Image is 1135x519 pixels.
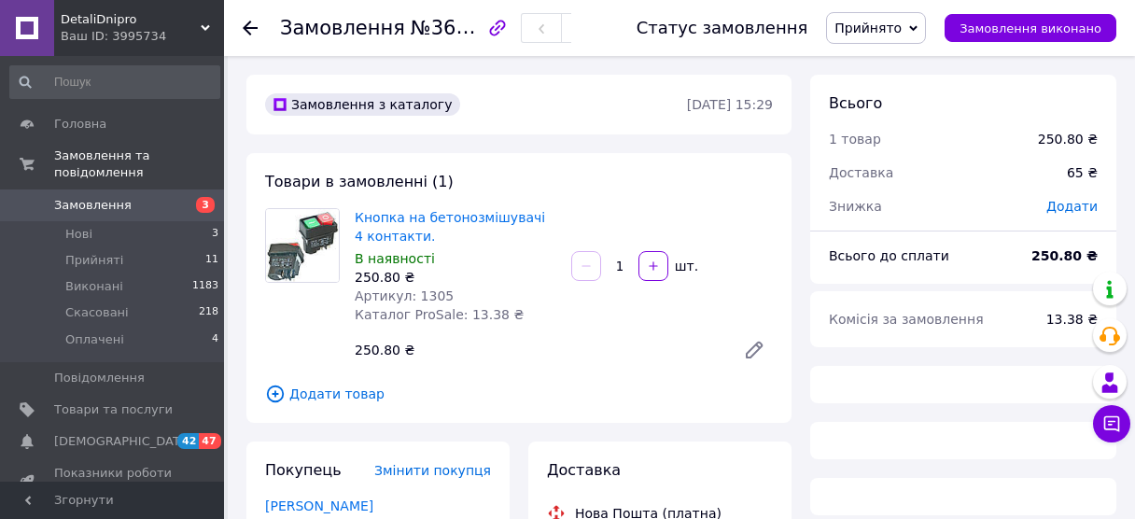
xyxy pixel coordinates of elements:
span: 1 товар [829,132,881,147]
span: 1183 [192,278,218,295]
span: Оплачені [65,331,124,348]
span: №365854011 [411,16,543,39]
span: Скасовані [65,304,129,321]
div: Статус замовлення [637,19,808,37]
span: Замовлення [280,17,405,39]
span: 47 [199,433,220,449]
span: Додати товар [265,384,773,404]
span: 4 [212,331,218,348]
a: [PERSON_NAME] [265,498,373,513]
button: Чат з покупцем [1093,405,1130,442]
span: Всього до сплати [829,248,949,263]
input: Пошук [9,65,220,99]
div: Замовлення з каталогу [265,93,460,116]
span: Змінити покупця [374,463,491,478]
a: Редагувати [736,331,773,369]
span: DetaliDnipro [61,11,201,28]
span: Прийняті [65,252,123,269]
span: 13.38 ₴ [1046,312,1098,327]
span: 42 [177,433,199,449]
span: 3 [196,197,215,213]
div: 250.80 ₴ [355,268,556,287]
div: 65 ₴ [1056,152,1109,193]
div: 250.80 ₴ [347,337,728,363]
span: Додати [1046,199,1098,214]
span: Артикул: 1305 [355,288,454,303]
div: Ваш ID: 3995734 [61,28,224,45]
span: В наявності [355,251,435,266]
span: Головна [54,116,106,133]
span: Доставка [547,461,621,479]
div: 250.80 ₴ [1038,130,1098,148]
span: Замовлення [54,197,132,214]
span: Товари в замовленні (1) [265,173,454,190]
button: Замовлення виконано [945,14,1116,42]
img: Кнопка на бетонозмішувачі 4 контакти. [266,209,339,282]
span: Комісія за замовлення [829,312,984,327]
span: 3 [212,226,218,243]
a: Кнопка на бетонозмішувачі 4 контакти. [355,210,545,244]
span: Замовлення та повідомлення [54,147,224,181]
span: Повідомлення [54,370,145,386]
div: шт. [670,257,700,275]
span: 218 [199,304,218,321]
span: Замовлення виконано [960,21,1101,35]
span: 11 [205,252,218,269]
span: Виконані [65,278,123,295]
span: Товари та послуги [54,401,173,418]
span: Знижка [829,199,882,214]
span: Показники роботи компанії [54,465,173,498]
span: Покупець [265,461,342,479]
b: 250.80 ₴ [1031,248,1098,263]
span: Доставка [829,165,893,180]
span: Прийнято [834,21,902,35]
span: Нові [65,226,92,243]
span: [DEMOGRAPHIC_DATA] [54,433,192,450]
span: Каталог ProSale: 13.38 ₴ [355,307,524,322]
span: Всього [829,94,882,112]
div: Повернутися назад [243,19,258,37]
time: [DATE] 15:29 [687,97,773,112]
